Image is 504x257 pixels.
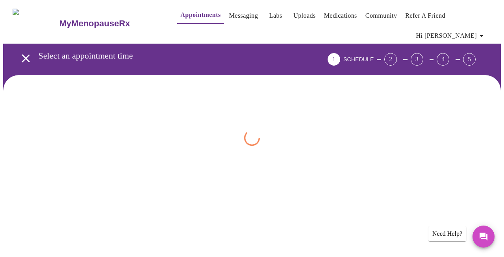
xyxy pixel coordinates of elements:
[428,226,466,241] div: Need Help?
[343,56,374,62] span: SCHEDULE
[416,30,486,41] span: Hi [PERSON_NAME]
[384,53,397,66] div: 2
[365,10,397,21] a: Community
[405,10,445,21] a: Refer a Friend
[180,9,220,20] a: Appointments
[328,53,340,66] div: 1
[14,47,37,70] button: open drawer
[437,53,449,66] div: 4
[324,10,357,21] a: Medications
[413,28,489,44] button: Hi [PERSON_NAME]
[290,8,319,24] button: Uploads
[13,9,58,38] img: MyMenopauseRx Logo
[58,10,161,37] a: MyMenopauseRx
[321,8,360,24] button: Medications
[229,10,258,21] a: Messaging
[269,10,282,21] a: Labs
[463,53,476,66] div: 5
[402,8,448,24] button: Refer a Friend
[226,8,261,24] button: Messaging
[472,226,495,248] button: Messages
[362,8,400,24] button: Community
[263,8,288,24] button: Labs
[59,18,130,29] h3: MyMenopauseRx
[177,7,224,24] button: Appointments
[39,51,284,61] h3: Select an appointment time
[411,53,423,66] div: 3
[293,10,316,21] a: Uploads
